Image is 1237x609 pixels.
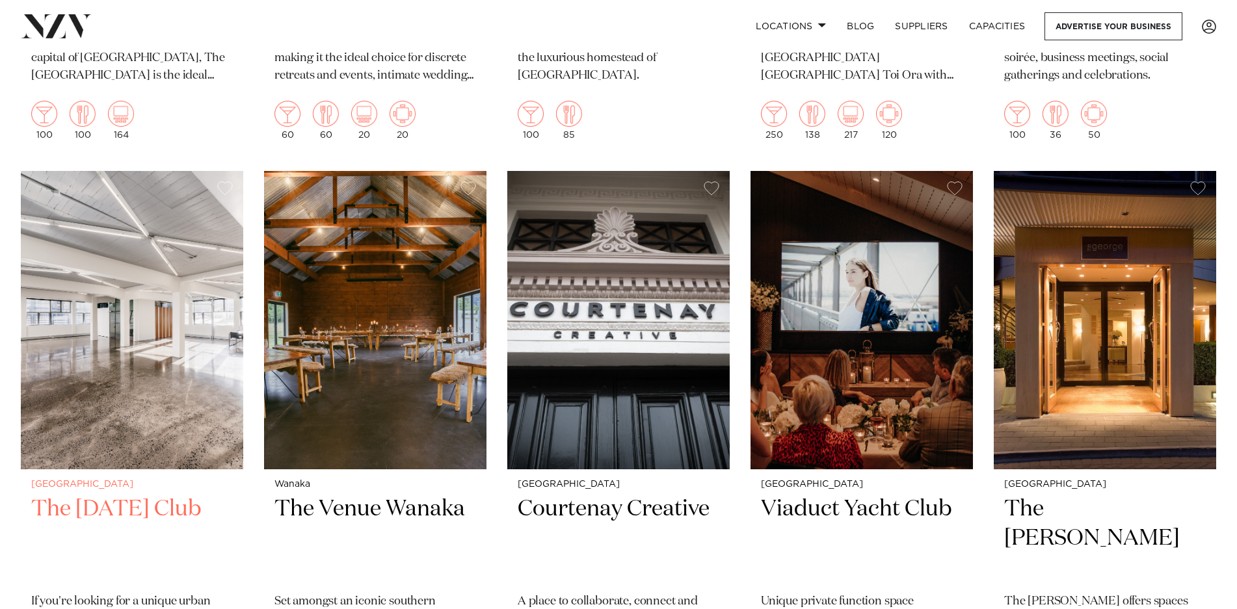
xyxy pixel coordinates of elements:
a: BLOG [836,12,885,40]
img: cocktail.png [761,101,787,127]
a: Advertise your business [1044,12,1182,40]
a: Capacities [959,12,1036,40]
div: 50 [1081,101,1107,140]
div: 217 [838,101,864,140]
h2: Viaduct Yacht Club [761,495,963,582]
small: [GEOGRAPHIC_DATA] [761,480,963,489]
h2: The [PERSON_NAME] [1004,495,1206,582]
small: Wanaka [274,480,476,489]
img: meeting.png [390,101,416,127]
img: dining.png [313,101,339,127]
div: 138 [799,101,825,140]
img: theatre.png [838,101,864,127]
img: theatre.png [351,101,377,127]
div: 100 [70,101,96,140]
a: Locations [745,12,836,40]
div: 20 [390,101,416,140]
img: theatre.png [108,101,134,127]
img: dining.png [799,101,825,127]
small: [GEOGRAPHIC_DATA] [31,480,233,489]
div: 20 [351,101,377,140]
h2: The [DATE] Club [31,495,233,582]
div: 36 [1043,101,1069,140]
div: 250 [761,101,787,140]
h2: The Venue Wanaka [274,495,476,582]
img: dining.png [1043,101,1069,127]
img: meeting.png [876,101,902,127]
img: nzv-logo.png [21,14,92,38]
div: 100 [1004,101,1030,140]
small: [GEOGRAPHIC_DATA] [518,480,719,489]
img: cocktail.png [274,101,300,127]
img: cocktail.png [518,101,544,127]
a: SUPPLIERS [885,12,958,40]
div: 60 [274,101,300,140]
img: cocktail.png [31,101,57,127]
div: 60 [313,101,339,140]
div: 120 [876,101,902,140]
img: meeting.png [1081,101,1107,127]
small: [GEOGRAPHIC_DATA] [1004,480,1206,489]
h2: Courtenay Creative [518,495,719,582]
img: dining.png [70,101,96,127]
div: 100 [518,101,544,140]
div: 164 [108,101,134,140]
div: 100 [31,101,57,140]
img: cocktail.png [1004,101,1030,127]
div: 85 [556,101,582,140]
img: dining.png [556,101,582,127]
